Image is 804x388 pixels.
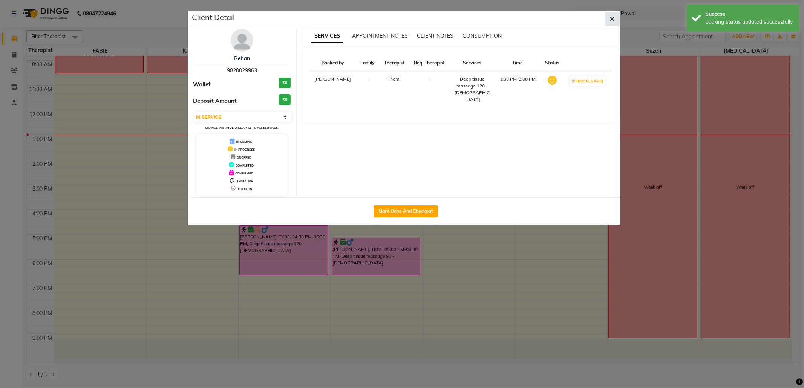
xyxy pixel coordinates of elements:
span: CONSUMPTION [462,32,502,39]
span: SERVICES [311,29,343,43]
span: CONFIRMED [235,171,253,175]
span: APPOINTMENT NOTES [352,32,408,39]
span: 9820029963 [227,67,257,74]
div: booking status updated successfully [705,18,794,26]
th: Family [356,55,380,71]
th: Req. Therapist [409,55,449,71]
span: IN PROGRESS [234,148,255,151]
span: UPCOMING [236,140,252,144]
div: Deep tissue massage 120 - [DEMOGRAPHIC_DATA] [454,76,490,103]
button: [PERSON_NAME] [570,76,605,86]
span: Themi [388,76,401,82]
a: Rehan [234,55,250,62]
small: Change in status will apply to all services. [205,126,279,130]
td: 1:00 PM-3:00 PM [495,71,541,108]
h3: ₹0 [279,78,291,89]
th: Booked by [310,55,356,71]
th: Therapist [380,55,409,71]
th: Time [495,55,541,71]
div: Success [705,10,794,18]
img: avatar [231,29,253,52]
button: Mark Done And Checkout [374,205,438,217]
span: Wallet [193,80,211,89]
h3: ₹0 [279,94,291,105]
td: [PERSON_NAME] [310,71,356,108]
span: CHECK-IN [238,187,252,191]
td: - [356,71,380,108]
span: TENTATIVE [237,179,253,183]
h5: Client Detail [192,12,235,23]
span: COMPLETED [236,163,254,167]
span: Deposit Amount [193,97,237,105]
span: CLIENT NOTES [417,32,453,39]
th: Services [449,55,495,71]
th: Status [541,55,564,71]
span: DROPPED [237,156,251,159]
td: - [409,71,449,108]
